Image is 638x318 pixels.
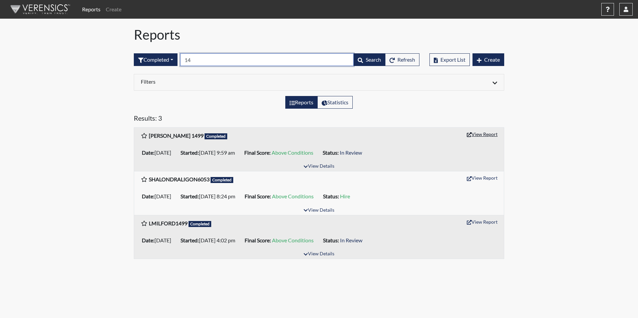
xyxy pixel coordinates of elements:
[149,176,210,182] b: SHALONDRALIGON6053
[134,114,504,125] h5: Results: 3
[245,237,271,243] b: Final Score:
[245,193,271,199] b: Final Score:
[301,206,337,215] button: View Details
[429,53,470,66] button: Export List
[301,162,337,171] button: View Details
[353,53,385,66] button: Search
[484,56,500,63] span: Create
[340,237,362,243] span: In Review
[181,237,199,243] b: Started:
[149,220,188,226] b: LMILFORD1499
[323,237,339,243] b: Status:
[178,235,242,246] li: [DATE] 4:02 pm
[272,237,314,243] span: Above Conditions
[464,129,501,139] button: View Report
[79,3,103,16] a: Reports
[272,149,313,156] span: Above Conditions
[181,193,199,199] b: Started:
[142,149,154,156] b: Date:
[472,53,504,66] button: Create
[385,53,419,66] button: Refresh
[141,78,314,85] h6: Filters
[397,56,415,63] span: Refresh
[366,56,381,63] span: Search
[323,193,339,199] b: Status:
[139,191,178,202] li: [DATE]
[134,53,178,66] div: Filter by interview status
[317,96,353,109] label: View statistics about completed interviews
[211,177,233,183] span: Completed
[440,56,465,63] span: Export List
[205,133,227,139] span: Completed
[301,250,337,259] button: View Details
[181,149,199,156] b: Started:
[189,221,211,227] span: Completed
[178,147,242,158] li: [DATE] 9:59 am
[340,149,362,156] span: In Review
[136,78,502,86] div: Click to expand/collapse filters
[244,149,271,156] b: Final Score:
[142,193,154,199] b: Date:
[142,237,154,243] b: Date:
[139,147,178,158] li: [DATE]
[134,53,178,66] button: Completed
[134,27,504,43] h1: Reports
[464,173,501,183] button: View Report
[285,96,318,109] label: View the list of reports
[139,235,178,246] li: [DATE]
[178,191,242,202] li: [DATE] 8:24 pm
[149,132,204,139] b: [PERSON_NAME] 1499
[464,217,501,227] button: View Report
[103,3,124,16] a: Create
[180,53,354,66] input: Search by Registration ID, Interview Number, or Investigation Name.
[272,193,314,199] span: Above Conditions
[340,193,350,199] span: Hire
[323,149,339,156] b: Status:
